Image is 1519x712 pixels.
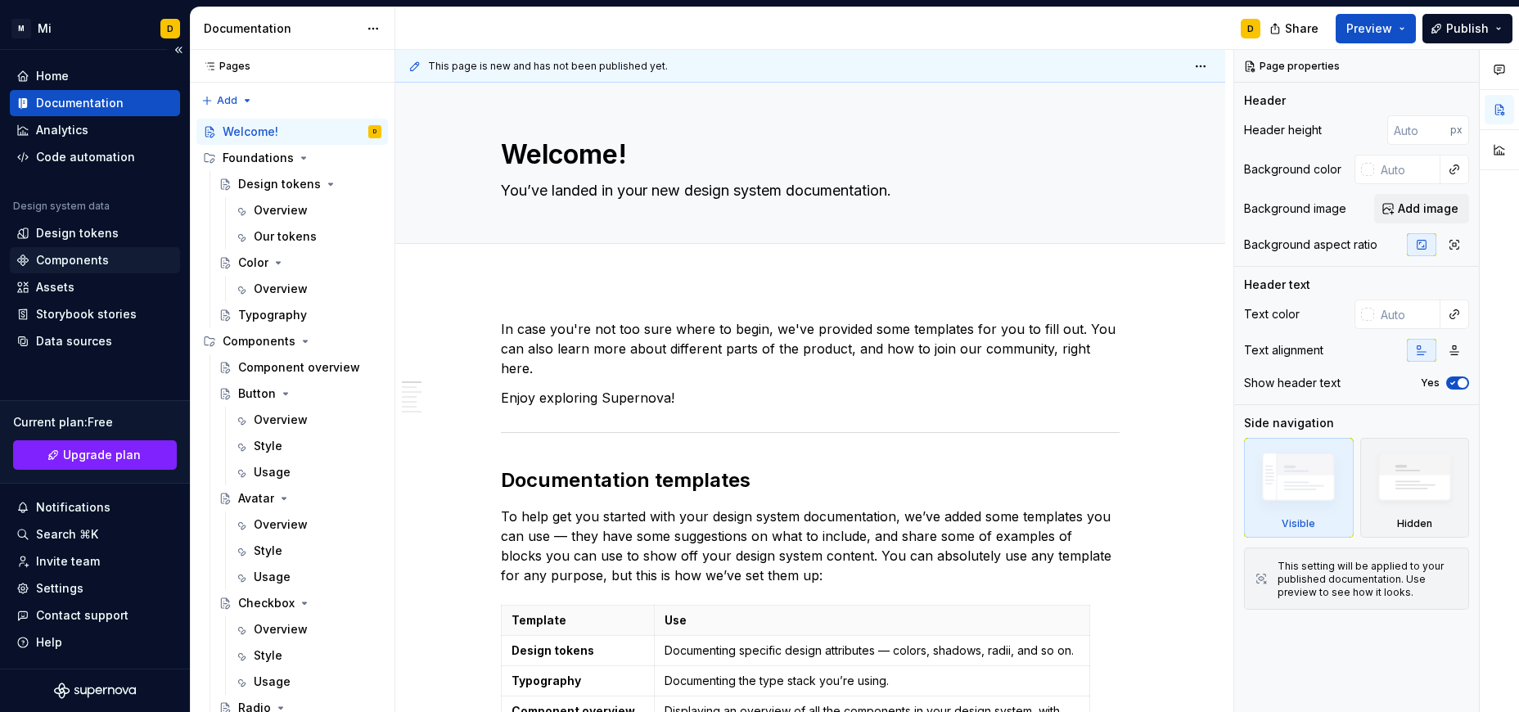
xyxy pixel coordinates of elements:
div: Notifications [36,499,110,516]
a: Supernova Logo [54,683,136,699]
input: Auto [1374,155,1440,184]
div: Assets [36,279,74,295]
a: Component overview [212,354,388,381]
a: Design tokens [10,220,180,246]
a: Usage [228,564,388,590]
div: Foundations [196,145,388,171]
div: Usage [254,464,291,480]
a: Overview [228,407,388,433]
button: Notifications [10,494,180,520]
div: Overview [254,202,308,219]
div: Storybook stories [36,306,137,322]
div: Overview [254,281,308,297]
div: Overview [254,621,308,638]
div: D [373,124,376,140]
div: Components [196,328,388,354]
div: Design tokens [36,225,119,241]
div: Foundations [223,150,294,166]
div: Show header text [1244,375,1341,391]
p: Documenting specific design attributes — colors, shadows, radii, and so on. [665,642,1079,659]
a: Documentation [10,90,180,116]
button: Help [10,629,180,656]
a: Style [228,538,388,564]
div: Hidden [1397,517,1432,530]
span: Publish [1446,20,1489,37]
p: To help get you started with your design system documentation, we’ve added some templates you can... [501,507,1120,585]
div: Invite team [36,553,100,570]
div: Component overview [238,359,360,376]
input: Auto [1387,115,1450,145]
div: Visible [1244,438,1354,538]
input: Auto [1374,300,1440,329]
div: Color [238,255,268,271]
span: Add image [1398,201,1458,217]
div: Settings [36,580,83,597]
a: Analytics [10,117,180,143]
p: Enjoy exploring Supernova! [501,388,1120,408]
div: D [167,22,174,35]
div: Visible [1282,517,1315,530]
div: Design tokens [238,176,321,192]
span: Add [217,94,237,107]
a: Invite team [10,548,180,575]
div: Style [254,647,282,664]
textarea: Welcome! [498,135,1116,174]
textarea: You’ve landed in your new design system documentation. [498,178,1116,204]
a: Assets [10,274,180,300]
a: Usage [228,459,388,485]
a: Style [228,642,388,669]
div: Code automation [36,149,135,165]
button: Upgrade plan [13,440,177,470]
a: Color [212,250,388,276]
div: Home [36,68,69,84]
div: Side navigation [1244,415,1334,431]
strong: Typography [512,674,581,687]
div: Style [254,438,282,454]
span: Share [1285,20,1318,37]
p: In case you're not too sure where to begin, we've provided some templates for you to fill out. Yo... [501,319,1120,378]
button: Share [1261,14,1329,43]
div: Checkbox [238,595,295,611]
a: Checkbox [212,590,388,616]
button: Add image [1374,194,1469,223]
a: Our tokens [228,223,388,250]
div: Contact support [36,607,128,624]
label: Yes [1421,376,1440,390]
div: Mi [38,20,52,37]
div: Our tokens [254,228,317,245]
a: Code automation [10,144,180,170]
div: Search ⌘K [36,526,98,543]
a: Storybook stories [10,301,180,327]
a: Data sources [10,328,180,354]
div: Analytics [36,122,88,138]
a: Typography [212,302,388,328]
p: px [1450,124,1463,137]
button: Publish [1422,14,1512,43]
div: M [11,19,31,38]
button: MMiD [3,11,187,46]
button: Contact support [10,602,180,629]
a: Overview [228,511,388,538]
div: Text alignment [1244,342,1323,358]
div: Documentation [204,20,358,37]
span: This page is new and has not been published yet. [428,60,668,73]
div: Help [36,634,62,651]
div: Style [254,543,282,559]
div: Hidden [1360,438,1470,538]
div: Button [238,385,276,402]
a: Design tokens [212,171,388,197]
a: Settings [10,575,180,602]
a: Home [10,63,180,89]
div: Background aspect ratio [1244,237,1377,253]
div: D [1247,22,1254,35]
div: Background image [1244,201,1346,217]
div: Documentation [36,95,124,111]
div: Header [1244,92,1286,109]
strong: Design tokens [512,643,594,657]
div: Pages [196,60,250,73]
a: Welcome!D [196,119,388,145]
div: Overview [254,412,308,428]
div: Components [223,333,295,349]
p: Use [665,612,1079,629]
a: Overview [228,616,388,642]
